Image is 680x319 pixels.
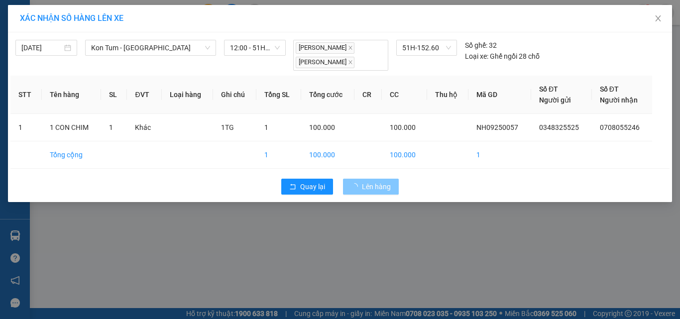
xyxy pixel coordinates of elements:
[465,51,488,62] span: Loại xe:
[539,96,571,104] span: Người gửi
[42,141,101,169] td: Tổng cộng
[69,42,132,53] li: VP BX Quãng Ngãi
[309,123,335,131] span: 100.000
[127,114,161,141] td: Khác
[539,123,579,131] span: 0348325525
[351,183,362,190] span: loading
[69,55,76,62] span: environment
[69,55,132,74] b: 4R59+3G4, Nghĩa Chánh Nam
[256,76,301,114] th: Tổng SL
[296,42,354,54] span: [PERSON_NAME]
[264,123,268,131] span: 1
[296,57,354,68] span: [PERSON_NAME]
[362,181,391,192] span: Lên hàng
[343,179,399,195] button: Lên hàng
[427,76,469,114] th: Thu hộ
[221,123,234,131] span: 1TG
[5,66,12,73] span: environment
[5,5,144,24] li: Tân Anh
[256,141,301,169] td: 1
[600,85,619,93] span: Số ĐT
[390,123,416,131] span: 100.000
[162,76,213,114] th: Loại hàng
[42,114,101,141] td: 1 CON CHIM
[348,45,353,50] span: close
[600,96,638,104] span: Người nhận
[600,123,640,131] span: 0708055246
[539,85,558,93] span: Số ĐT
[354,76,381,114] th: CR
[5,42,69,64] li: VP BX Ngọc Hồi - Kon Tum
[127,76,161,114] th: ĐVT
[109,123,113,131] span: 1
[402,40,451,55] span: 51H-152.60
[301,141,354,169] td: 100.000
[21,42,62,53] input: 14/09/2025
[465,51,540,62] div: Ghế ngồi 28 chỗ
[654,14,662,22] span: close
[20,13,123,23] span: XÁC NHẬN SỐ HÀNG LÊN XE
[101,76,127,114] th: SL
[213,76,256,114] th: Ghi chú
[281,179,333,195] button: rollbackQuay lại
[465,40,497,51] div: 32
[382,76,427,114] th: CC
[382,141,427,169] td: 100.000
[465,40,487,51] span: Số ghế:
[10,76,42,114] th: STT
[205,45,211,51] span: down
[5,5,40,40] img: logo.jpg
[468,76,531,114] th: Mã GD
[91,40,210,55] span: Kon Tum - Quảng Ngãi
[476,123,518,131] span: NH09250057
[10,114,42,141] td: 1
[348,60,353,65] span: close
[42,76,101,114] th: Tên hàng
[289,183,296,191] span: rollback
[301,76,354,114] th: Tổng cước
[230,40,280,55] span: 12:00 - 51H-152.60
[644,5,672,33] button: Close
[300,181,325,192] span: Quay lại
[468,141,531,169] td: 1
